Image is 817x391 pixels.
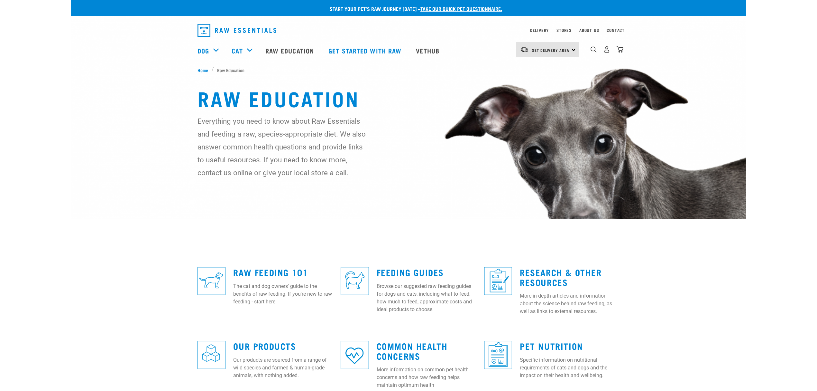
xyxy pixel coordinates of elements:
img: re-icons-cat2-sq-blue.png [341,267,369,295]
img: user.png [603,46,610,53]
p: Our products are sourced from a range of wild species and farmed & human-grade animals, with noth... [233,356,333,379]
p: Start your pet’s raw journey [DATE] – [76,5,751,13]
img: re-icons-cubes2-sq-blue.png [197,341,225,369]
a: Pet Nutrition [520,343,583,348]
span: Set Delivery Area [532,49,569,51]
a: Dog [197,46,209,55]
a: Research & Other Resources [520,270,602,284]
a: Vethub [409,38,447,63]
nav: breadcrumbs [197,67,620,73]
img: re-icons-healthcheck1-sq-blue.png [484,267,512,295]
a: Feeding Guides [377,270,444,274]
a: Delivery [530,29,549,31]
img: home-icon@2x.png [617,46,623,53]
img: Raw Essentials Logo [197,24,276,37]
a: Get started with Raw [322,38,409,63]
nav: dropdown navigation [192,21,625,39]
a: About Us [579,29,599,31]
a: take our quick pet questionnaire. [420,7,502,10]
img: van-moving.png [520,47,529,52]
a: Raw Education [259,38,322,63]
img: home-icon-1@2x.png [591,46,597,52]
p: More in-depth articles and information about the science behind raw feeding, as well as links to ... [520,292,620,315]
p: More information on common pet health concerns and how raw feeding helps maintain optimum health [377,366,476,389]
img: re-icons-healthcheck3-sq-blue.png [484,341,512,369]
a: Cat [232,46,243,55]
a: Home [197,67,212,73]
a: Our Products [233,343,296,348]
p: Browse our suggested raw feeding guides for dogs and cats, including what to feed, how much to fe... [377,282,476,313]
a: Contact [607,29,625,31]
p: The cat and dog owners' guide to the benefits of raw feeding. If you're new to raw feeding - star... [233,282,333,306]
nav: dropdown navigation [71,38,746,63]
img: re-icons-dog3-sq-blue.png [197,267,225,295]
span: Home [197,67,208,73]
a: Raw Feeding 101 [233,270,308,274]
a: Stores [556,29,572,31]
h1: Raw Education [197,86,620,110]
p: Specific information on nutritional requirements of cats and dogs and the impact on their health ... [520,356,620,379]
p: Everything you need to know about Raw Essentials and feeding a raw, species-appropriate diet. We ... [197,115,366,179]
img: re-icons-heart-sq-blue.png [341,341,369,369]
a: Common Health Concerns [377,343,448,358]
